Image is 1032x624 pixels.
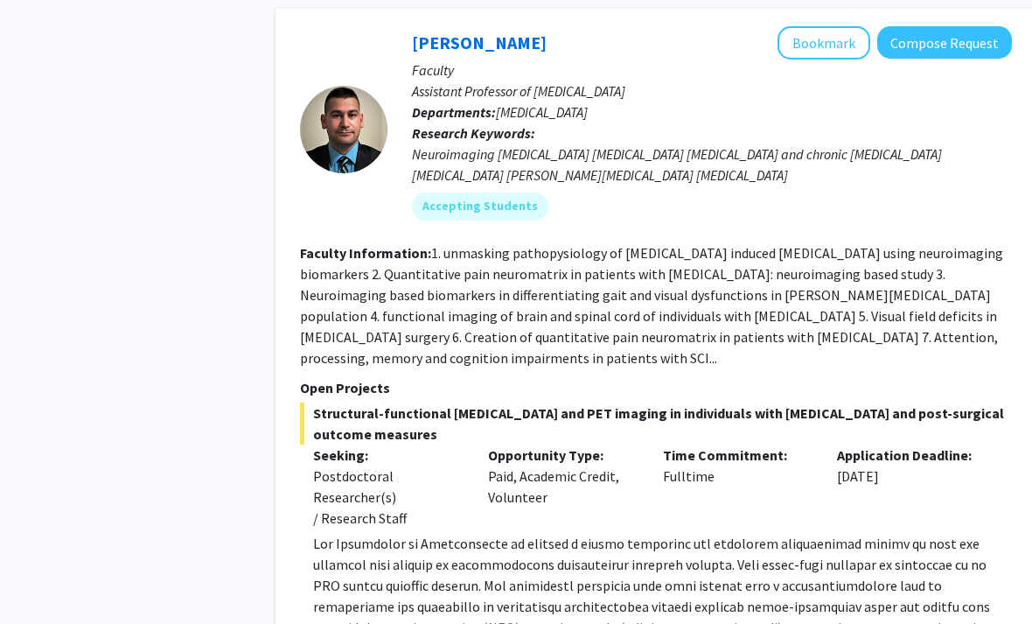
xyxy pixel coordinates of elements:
[663,445,812,466] p: Time Commitment:
[488,445,637,466] p: Opportunity Type:
[300,244,1003,367] fg-read-more: 1. unmasking pathopysiology of [MEDICAL_DATA] induced [MEDICAL_DATA] using neuroimaging biomarker...
[475,445,650,529] div: Paid, Academic Credit, Volunteer
[300,377,1012,398] p: Open Projects
[313,466,462,529] div: Postdoctoral Researcher(s) / Research Staff
[877,26,1012,59] button: Compose Request to Mahdi Alizedah
[824,445,999,529] div: [DATE]
[650,445,825,529] div: Fulltime
[300,403,1012,445] span: Structural-functional [MEDICAL_DATA] and PET imaging in individuals with [MEDICAL_DATA] and post-...
[496,103,588,121] span: [MEDICAL_DATA]
[412,193,548,221] mat-chip: Accepting Students
[313,445,462,466] p: Seeking:
[412,144,1012,186] div: Neuroimaging [MEDICAL_DATA] [MEDICAL_DATA] [MEDICAL_DATA] and chronic [MEDICAL_DATA] [MEDICAL_DAT...
[412,32,547,53] a: [PERSON_NAME]
[412,81,1012,102] p: Assistant Professor of [MEDICAL_DATA]
[13,545,74,611] iframe: Chat
[837,445,986,466] p: Application Deadline:
[412,60,1012,81] p: Faculty
[777,26,870,60] button: Add Mahdi Alizedah to Bookmarks
[300,244,431,262] b: Faculty Information:
[412,124,535,142] b: Research Keywords:
[412,103,496,121] b: Departments:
